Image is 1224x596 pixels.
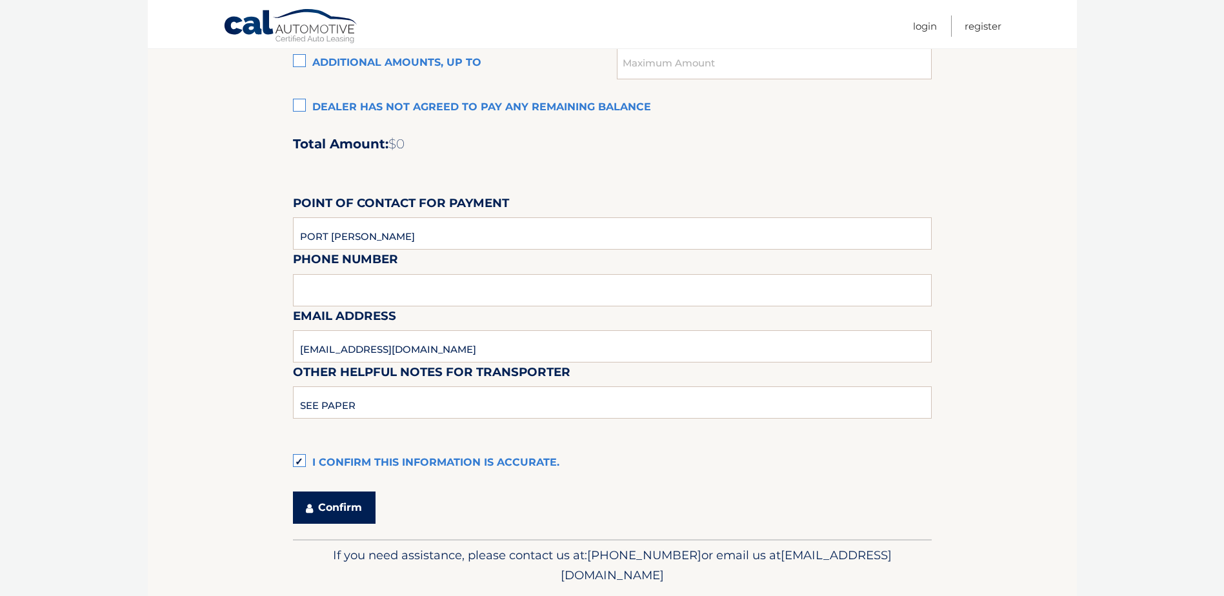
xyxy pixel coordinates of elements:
label: Dealer has not agreed to pay any remaining balance [293,95,932,121]
label: Other helpful notes for transporter [293,363,570,386]
label: Point of Contact for Payment [293,194,509,217]
a: Cal Automotive [223,8,359,46]
label: Email Address [293,306,396,330]
h2: Total Amount: [293,136,932,152]
a: Register [965,15,1001,37]
a: Login [913,15,937,37]
span: $0 [388,136,405,152]
label: I confirm this information is accurate. [293,450,932,476]
span: [PHONE_NUMBER] [587,548,701,562]
label: Additional amounts, up to [293,50,617,76]
p: If you need assistance, please contact us at: or email us at [301,545,923,586]
button: Confirm [293,492,376,524]
input: Maximum Amount [617,47,931,79]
